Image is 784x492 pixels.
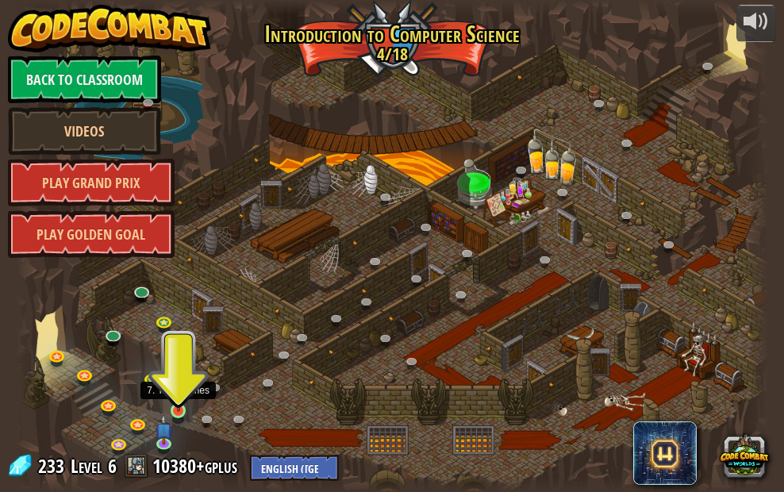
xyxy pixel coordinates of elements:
a: Videos [8,107,161,155]
button: Adjust volume [736,5,776,42]
img: level-banner-unstarted-subscriber.png [156,415,173,445]
span: 233 [38,453,69,479]
a: Back to Classroom [8,56,161,103]
span: Level [71,453,102,479]
span: 6 [108,453,117,479]
img: level-banner-unstarted.png [170,371,187,412]
img: CodeCombat - Learn how to code by playing a game [8,5,211,52]
a: Play Grand Prix [8,159,175,206]
a: Play Golden Goal [8,210,175,258]
a: 10380+gplus [152,453,242,479]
